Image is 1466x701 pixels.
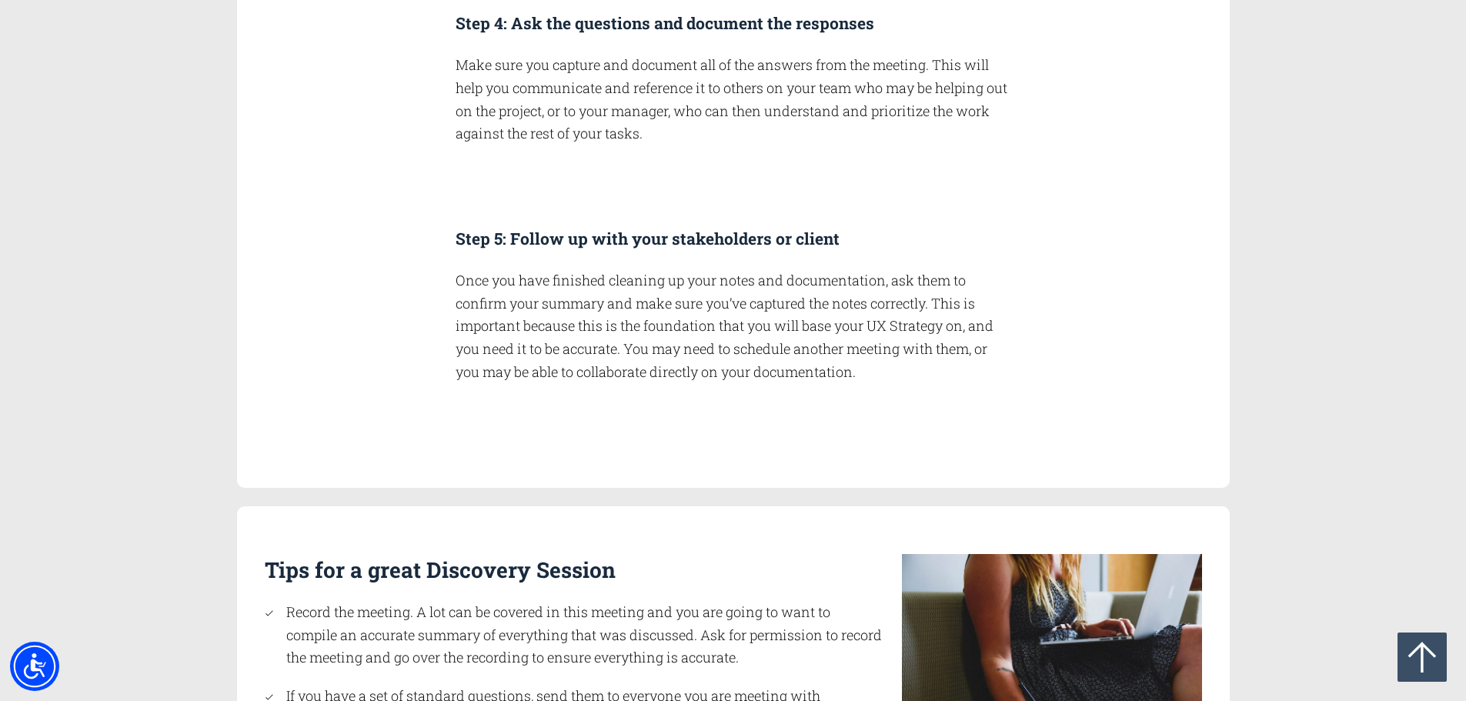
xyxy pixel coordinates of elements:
[456,12,1010,36] h3: Step 4: Ask the questions and document the responses
[10,642,59,691] div: Accessibility Menu
[456,54,1010,145] p: Make sure you capture and document all of the answers from the meeting. This will help you commun...
[456,269,1010,383] p: Once you have finished cleaning up your notes and documentation, ask them to confirm your summary...
[456,227,1010,252] h3: Step 5: Follow up with your stakeholders or client
[265,554,883,586] h2: Tips for a great Discovery Session
[279,601,883,669] li: Record the meeting. A lot can be covered in this meeting and you are going to want to compile an ...
[1398,633,1447,682] a: Go to top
